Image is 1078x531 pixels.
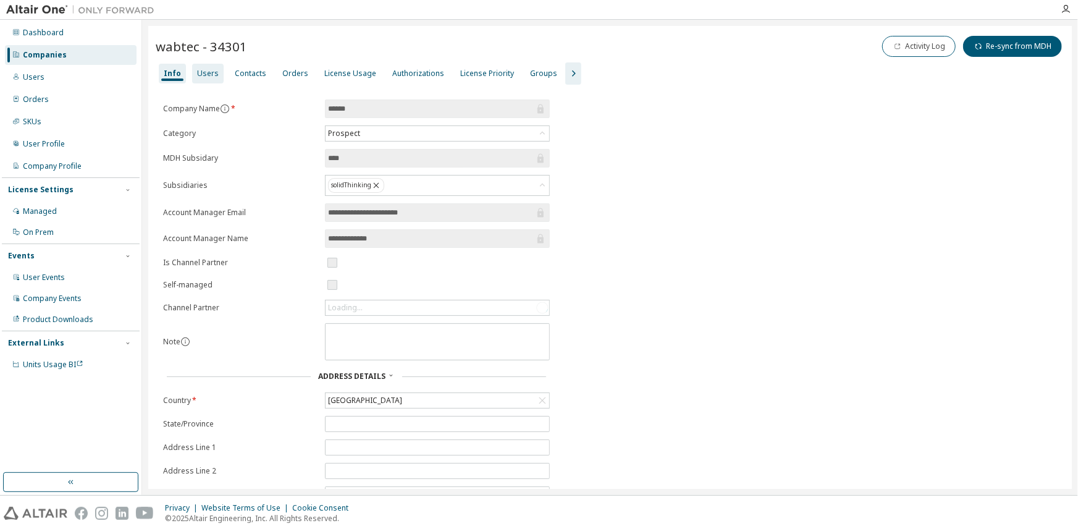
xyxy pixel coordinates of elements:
[23,50,67,60] div: Companies
[23,161,82,171] div: Company Profile
[292,503,356,513] div: Cookie Consent
[197,69,219,79] div: Users
[23,206,57,216] div: Managed
[23,227,54,237] div: On Prem
[220,104,230,114] button: information
[95,507,108,520] img: instagram.svg
[23,315,93,325] div: Product Downloads
[328,303,363,313] div: Loading...
[326,127,362,140] div: Prospect
[163,234,318,244] label: Account Manager Name
[165,503,201,513] div: Privacy
[8,185,74,195] div: License Settings
[8,251,35,261] div: Events
[326,126,549,141] div: Prospect
[163,466,318,476] label: Address Line 2
[963,36,1062,57] button: Re-sync from MDH
[163,419,318,429] label: State/Province
[318,371,385,381] span: Address Details
[235,69,266,79] div: Contacts
[163,280,318,290] label: Self-managed
[23,139,65,149] div: User Profile
[163,258,318,268] label: Is Channel Partner
[8,338,64,348] div: External Links
[163,129,318,138] label: Category
[116,507,128,520] img: linkedin.svg
[23,72,44,82] div: Users
[282,69,308,79] div: Orders
[23,359,83,370] span: Units Usage BI
[324,69,376,79] div: License Usage
[163,181,318,190] label: Subsidiaries
[163,336,180,347] label: Note
[326,394,404,407] div: [GEOGRAPHIC_DATA]
[164,69,181,79] div: Info
[4,507,67,520] img: altair_logo.svg
[163,208,318,218] label: Account Manager Email
[328,178,384,193] div: solidThinking
[136,507,154,520] img: youtube.svg
[882,36,956,57] button: Activity Log
[326,393,549,408] div: [GEOGRAPHIC_DATA]
[75,507,88,520] img: facebook.svg
[165,513,356,524] p: © 2025 Altair Engineering, Inc. All Rights Reserved.
[23,294,82,304] div: Company Events
[23,273,65,282] div: User Events
[392,69,444,79] div: Authorizations
[156,38,247,55] span: wabtec - 34301
[326,176,549,195] div: solidThinking
[460,69,514,79] div: License Priority
[163,153,318,163] label: MDH Subsidary
[23,95,49,104] div: Orders
[163,396,318,406] label: Country
[23,28,64,38] div: Dashboard
[6,4,161,16] img: Altair One
[180,337,190,347] button: information
[530,69,557,79] div: Groups
[163,104,318,114] label: Company Name
[201,503,292,513] div: Website Terms of Use
[163,303,318,313] label: Channel Partner
[163,443,318,452] label: Address Line 1
[326,300,549,315] div: Loading...
[23,117,41,127] div: SKUs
